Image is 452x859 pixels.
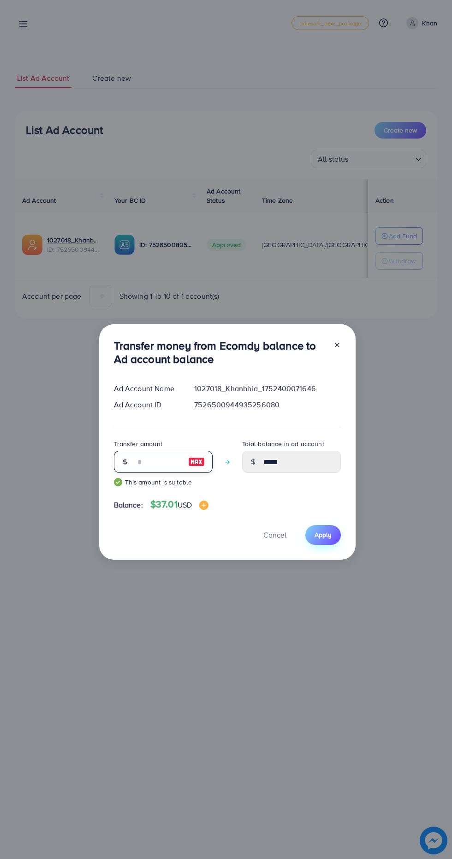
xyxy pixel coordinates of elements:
[187,399,348,410] div: 7526500944935256080
[107,383,187,394] div: Ad Account Name
[114,500,143,510] span: Balance:
[305,525,341,545] button: Apply
[188,456,205,467] img: image
[199,501,208,510] img: image
[242,439,324,448] label: Total balance in ad account
[114,478,213,487] small: This amount is suitable
[187,383,348,394] div: 1027018_Khanbhia_1752400071646
[263,530,286,540] span: Cancel
[315,530,332,539] span: Apply
[114,339,326,366] h3: Transfer money from Ecomdy balance to Ad account balance
[150,499,208,510] h4: $37.01
[107,399,187,410] div: Ad Account ID
[178,500,192,510] span: USD
[114,478,122,486] img: guide
[114,439,162,448] label: Transfer amount
[252,525,298,545] button: Cancel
